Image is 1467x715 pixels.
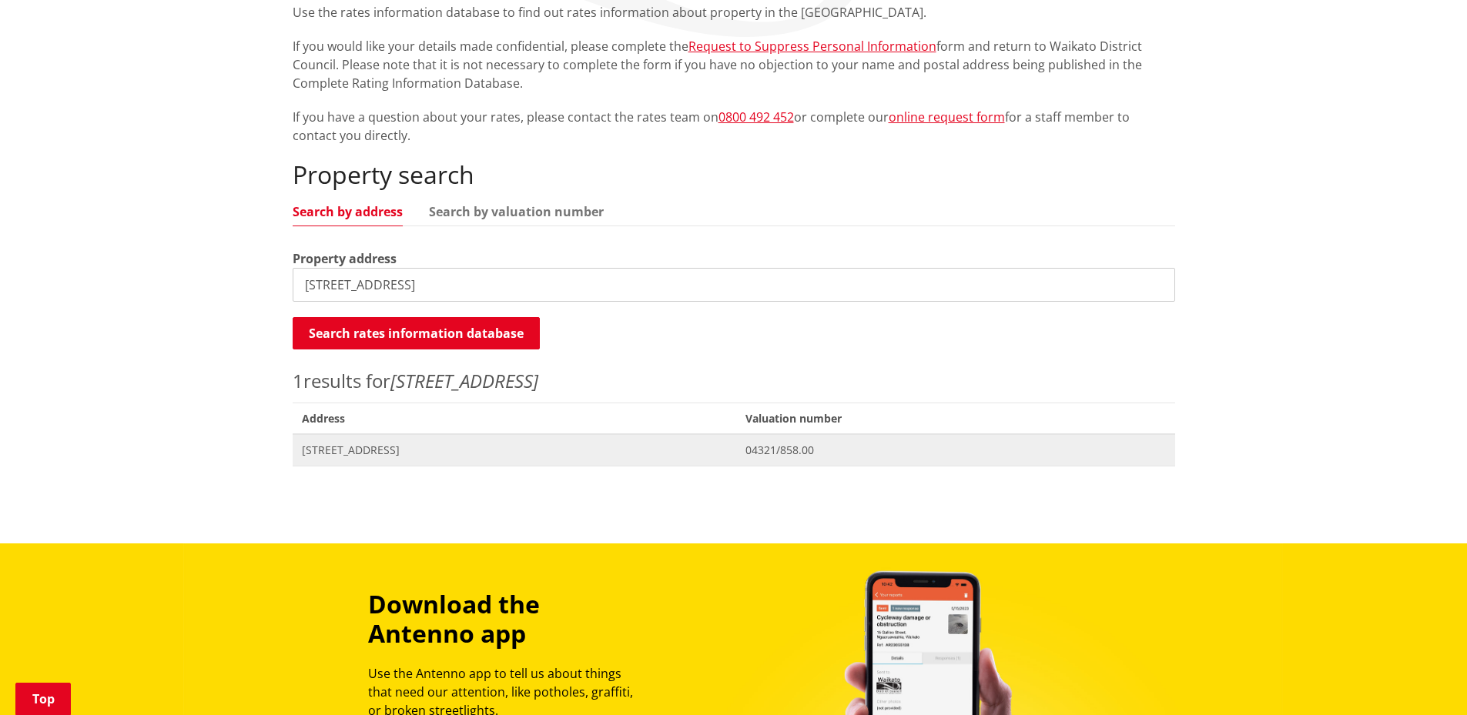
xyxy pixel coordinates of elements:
[15,683,71,715] a: Top
[293,434,1175,466] a: [STREET_ADDRESS] 04321/858.00
[293,249,397,268] label: Property address
[293,367,1175,395] p: results for
[736,403,1174,434] span: Valuation number
[293,3,1175,22] p: Use the rates information database to find out rates information about property in the [GEOGRAPHI...
[745,443,1165,458] span: 04321/858.00
[293,205,403,218] a: Search by address
[293,317,540,349] button: Search rates information database
[302,443,728,458] span: [STREET_ADDRESS]
[293,160,1175,189] h2: Property search
[429,205,604,218] a: Search by valuation number
[293,403,737,434] span: Address
[293,37,1175,92] p: If you would like your details made confidential, please complete the form and return to Waikato ...
[688,38,936,55] a: Request to Suppress Personal Information
[368,590,647,649] h3: Download the Antenno app
[293,108,1175,145] p: If you have a question about your rates, please contact the rates team on or complete our for a s...
[293,268,1175,302] input: e.g. Duke Street NGARUAWAHIA
[390,368,538,393] em: [STREET_ADDRESS]
[889,109,1005,125] a: online request form
[718,109,794,125] a: 0800 492 452
[293,368,303,393] span: 1
[1396,650,1452,706] iframe: Messenger Launcher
